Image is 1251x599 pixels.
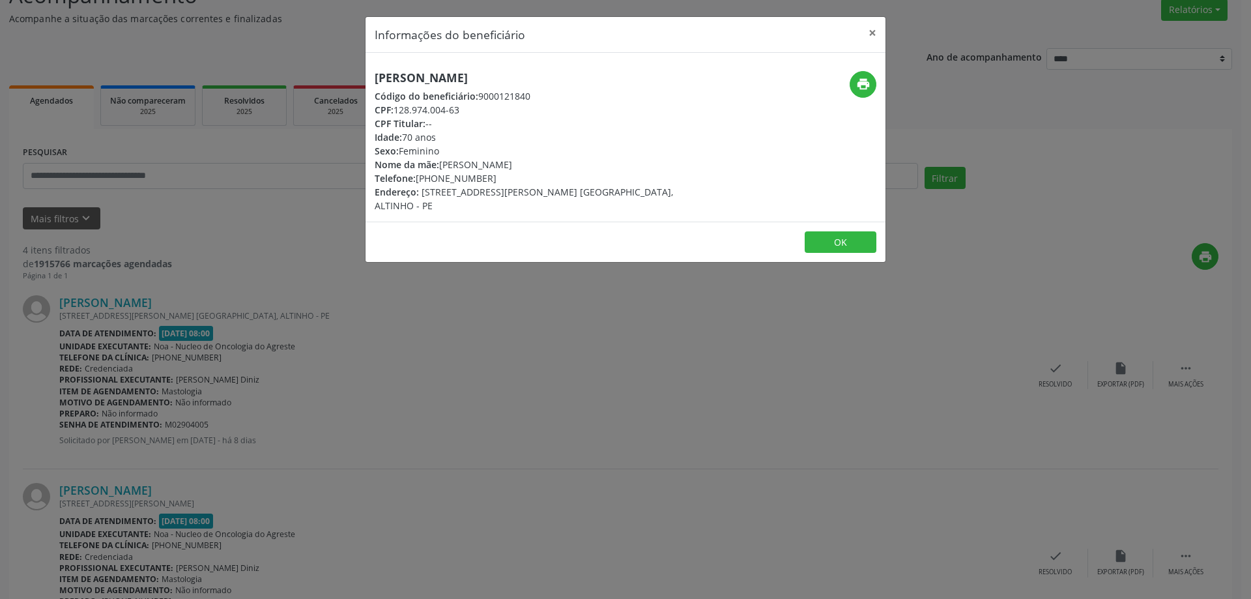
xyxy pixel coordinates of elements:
[375,172,416,184] span: Telefone:
[375,117,703,130] div: --
[375,89,703,103] div: 9000121840
[375,186,419,198] span: Endereço:
[375,144,703,158] div: Feminino
[859,17,885,49] button: Close
[375,145,399,157] span: Sexo:
[375,90,478,102] span: Código do beneficiário:
[375,104,394,116] span: CPF:
[375,186,673,212] span: [STREET_ADDRESS][PERSON_NAME] [GEOGRAPHIC_DATA], ALTINHO - PE
[375,131,402,143] span: Idade:
[375,71,703,85] h5: [PERSON_NAME]
[805,231,876,254] button: OK
[375,158,439,171] span: Nome da mãe:
[850,71,876,98] button: print
[375,158,703,171] div: [PERSON_NAME]
[375,26,525,43] h5: Informações do beneficiário
[375,103,703,117] div: 128.974.004-63
[375,117,425,130] span: CPF Titular:
[856,77,870,91] i: print
[375,130,703,144] div: 70 anos
[375,171,703,185] div: [PHONE_NUMBER]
